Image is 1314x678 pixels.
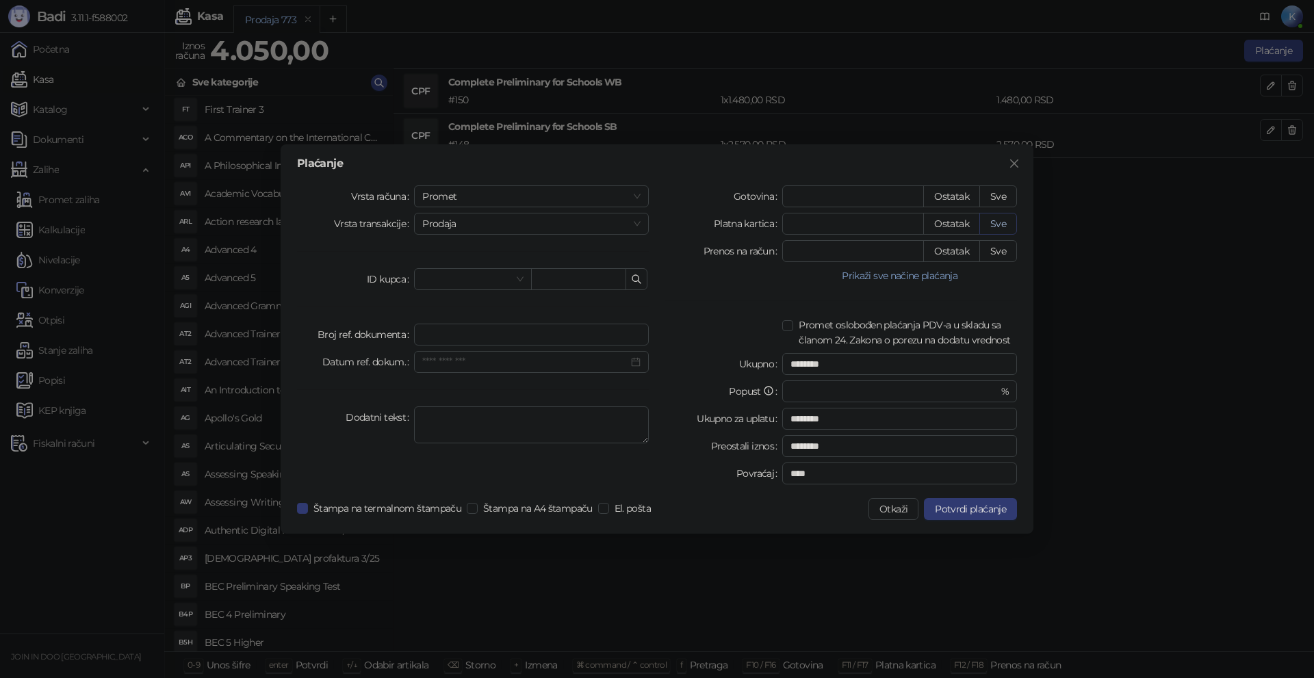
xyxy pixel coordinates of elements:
[346,406,414,428] label: Dodatni tekst
[734,185,782,207] label: Gotovina
[793,317,1017,348] span: Promet oslobođen plaćanja PDV-a u skladu sa članom 24. Zakona o porezu na dodatu vrednost
[478,501,598,516] span: Štampa na A4 štampaču
[422,186,641,207] span: Promet
[414,324,649,345] input: Broj ref. dokumenta
[1003,153,1025,174] button: Close
[935,503,1006,515] span: Potvrdi plaćanje
[782,268,1017,284] button: Prikaži sve načine plaćanja
[979,185,1017,207] button: Sve
[322,351,415,373] label: Datum ref. dokum.
[422,354,628,369] input: Datum ref. dokum.
[318,324,414,345] label: Broj ref. dokumenta
[711,435,783,457] label: Preostali iznos
[609,501,656,516] span: El. pošta
[868,498,918,520] button: Otkaži
[697,408,782,430] label: Ukupno za uplatu
[979,213,1017,235] button: Sve
[367,268,414,290] label: ID kupca
[1003,158,1025,169] span: Zatvori
[979,240,1017,262] button: Sve
[704,240,783,262] label: Prenos na račun
[729,380,782,402] label: Popust
[923,185,980,207] button: Ostatak
[924,498,1017,520] button: Potvrdi plaćanje
[714,213,782,235] label: Platna kartica
[414,406,649,443] textarea: Dodatni tekst
[923,240,980,262] button: Ostatak
[739,353,783,375] label: Ukupno
[297,158,1017,169] div: Plaćanje
[923,213,980,235] button: Ostatak
[334,213,415,235] label: Vrsta transakcije
[308,501,467,516] span: Štampa na termalnom štampaču
[351,185,415,207] label: Vrsta računa
[736,462,782,484] label: Povraćaj
[1009,158,1020,169] span: close
[422,213,641,234] span: Prodaja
